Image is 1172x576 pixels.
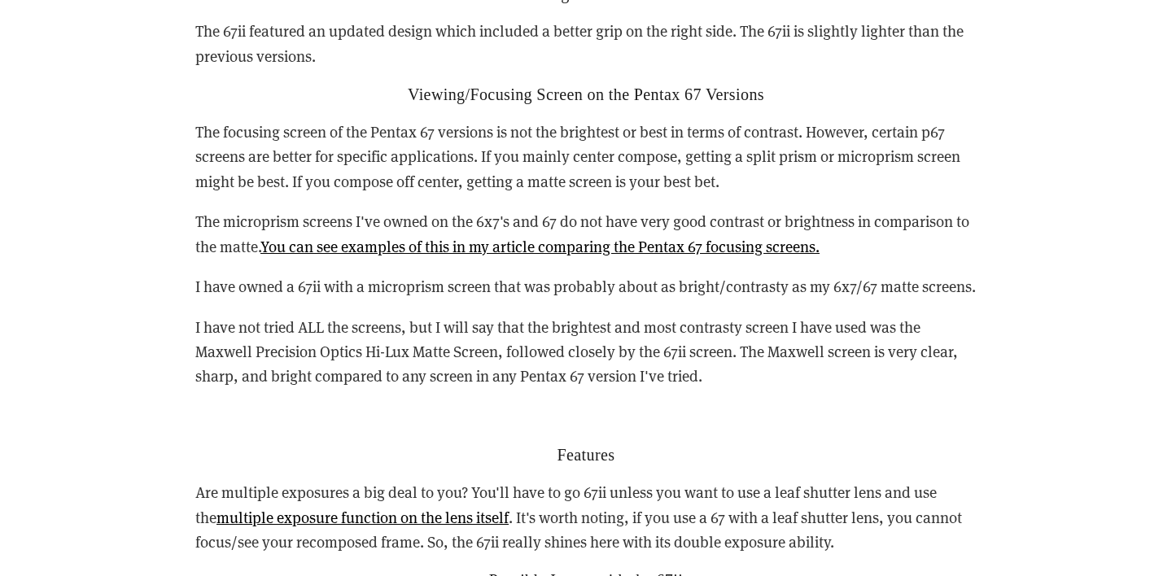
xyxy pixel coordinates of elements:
p: I have owned a 67ii with a microprism screen that was probably about as bright/contrasty as my 6x... [195,274,977,299]
p: The microprism screens I've owned on the 6x7's and 67 do not have very good contrast or brightnes... [195,209,977,259]
a: multiple exposure function on the lens itself [216,507,509,527]
a: You can see examples of this in my article comparing the Pentax 67 focusing screens. [260,236,820,256]
p: I have not tried ALL the screens, but I will say that the brightest and most contrasty screen I h... [195,315,977,389]
p: Are multiple exposures a big deal to you? You'll have to go 67ii unless you want to use a leaf sh... [195,480,977,554]
h2: Viewing/Focusing Screen on the Pentax 67 Versions [195,85,977,104]
p: The focusing screen of the Pentax 67 versions is not the brightest or best in terms of contrast. ... [195,120,977,194]
p: The 67ii featured an updated design which included a better grip on the right side. The 67ii is s... [195,19,977,68]
h2: Features [195,445,977,465]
